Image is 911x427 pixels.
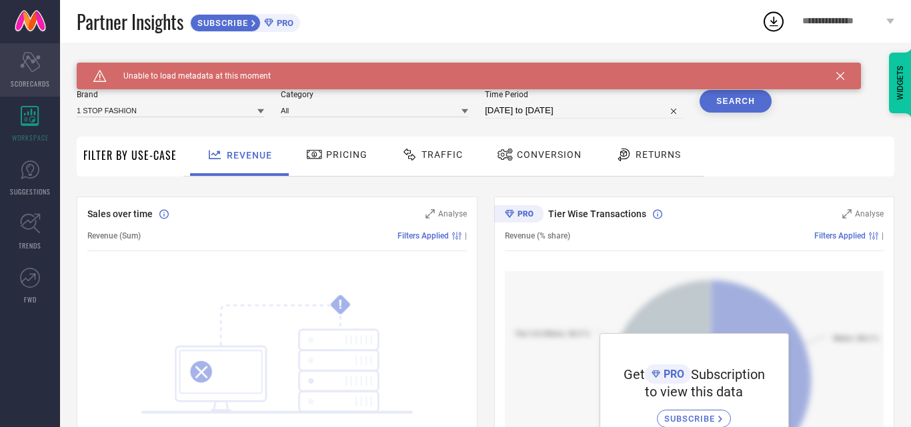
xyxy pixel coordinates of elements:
span: Unable to load metadata at this moment [107,71,271,81]
span: FWD [24,294,37,304]
div: Premium [494,205,544,225]
a: SUBSCRIBEPRO [190,11,300,32]
span: WORKSPACE [12,133,49,143]
span: Analyse [438,209,467,218]
span: Filters Applied [814,231,866,240]
span: Conversion [517,149,582,160]
span: SYSTEM WORKSPACE [77,63,169,73]
span: Returns [636,149,681,160]
span: Partner Insights [77,8,183,35]
input: Select time period [485,103,683,119]
span: Revenue (% share) [505,231,570,240]
span: Filter By Use-Case [83,147,177,163]
span: SUGGESTIONS [10,187,51,197]
button: Search [700,90,772,113]
span: Analyse [855,209,884,218]
span: SUBSCRIBE [191,18,251,28]
svg: Zoom [425,209,435,218]
span: Sales over time [87,209,153,219]
span: Get [624,366,645,382]
span: Revenue [227,150,272,161]
span: | [465,231,467,240]
span: Revenue (Sum) [87,231,141,240]
span: | [882,231,884,240]
span: Filters Applied [397,231,449,240]
tspan: ! [339,297,342,312]
span: Category [281,90,468,99]
span: Time Period [485,90,683,99]
div: Open download list [762,9,786,33]
span: Traffic [421,149,463,160]
span: Brand [77,90,264,99]
span: SCORECARDS [11,79,50,89]
span: Pricing [326,149,367,160]
span: PRO [273,18,293,28]
span: Tier Wise Transactions [548,209,646,219]
span: TRENDS [19,240,41,250]
span: Subscription [691,366,765,382]
span: to view this data [645,384,743,400]
span: SUBSCRIBE [664,414,718,424]
svg: Zoom [842,209,852,218]
span: PRO [660,368,684,380]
